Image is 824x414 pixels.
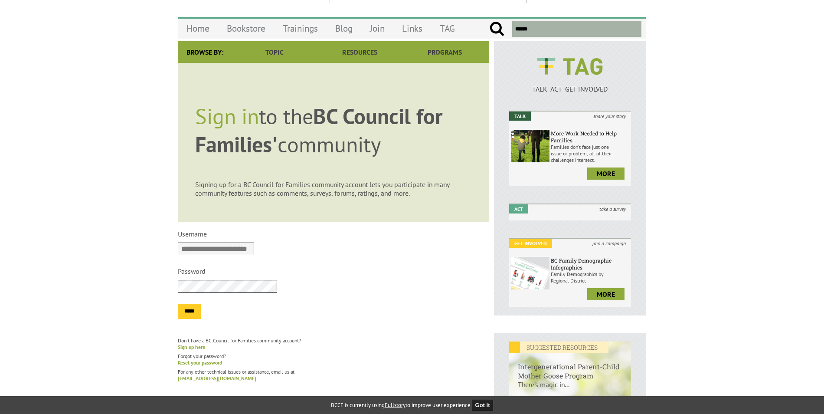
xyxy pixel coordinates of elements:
[195,102,472,158] p: to the community
[509,204,528,214] em: Act
[195,180,472,197] p: Signing up for a BC Council for Families community account lets you participate in many community...
[509,76,631,93] a: TALK ACT GET INVOLVED
[551,271,629,284] p: Family Demographics by Regional District
[472,400,494,411] button: Got it
[178,359,222,366] a: Reset your password
[178,41,232,63] div: Browse By:
[218,18,274,39] a: Bookstore
[489,21,504,37] input: Submit
[588,112,631,121] i: share your story
[178,230,207,238] label: Username
[551,144,629,163] p: Families don’t face just one issue or problem; all of their challenges intersect.
[509,112,531,121] em: Talk
[178,375,256,381] a: [EMAIL_ADDRESS][DOMAIN_NAME]
[178,267,206,276] label: Password
[232,41,317,63] a: Topic
[317,41,402,63] a: Resources
[509,342,608,353] em: SUGGESTED RESOURCES
[178,368,489,381] p: For any other technical issues or assistance, email us at
[195,102,443,158] span: BC Council for Families'
[509,85,631,93] p: TALK ACT GET INVOLVED
[178,344,205,350] a: Sign up here
[361,18,393,39] a: Join
[594,204,631,214] i: take a survey
[551,257,629,271] h6: BC Family Demographic Infographics
[431,18,464,39] a: TAG
[178,353,489,366] p: Forgot your password?
[509,239,552,248] em: Get Involved
[178,337,489,350] p: Don't have a BC Council for Families community account?
[274,18,327,39] a: Trainings
[509,353,631,380] h6: Intergenerational Parent-Child Mother Goose Program
[327,18,361,39] a: Blog
[402,41,487,63] a: Programs
[587,168,625,180] a: more
[587,288,625,300] a: more
[587,239,631,248] i: join a campaign
[509,380,631,398] p: There’s magic in...
[393,18,431,39] a: Links
[195,102,259,130] span: Sign in
[178,18,218,39] a: Home
[385,401,405,409] a: Fullstory
[531,50,609,83] img: BCCF's TAG Logo
[551,130,629,144] h6: More Work Needed to Help Families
